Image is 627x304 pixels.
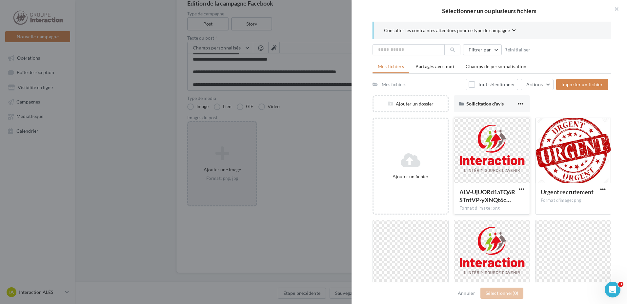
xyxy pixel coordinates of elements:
[459,205,524,211] div: Format d'image: png
[480,288,523,299] button: Sélectionner(0)
[561,82,603,87] span: Importer un fichier
[384,27,516,35] button: Consulter les contraintes attendues pour ce type de campagne
[541,188,594,196] span: Urgent recrutement
[526,82,543,87] span: Actions
[618,282,623,287] span: 3
[382,81,406,88] div: Mes fichiers
[415,64,454,69] span: Partagés avec moi
[378,64,404,69] span: Mes fichiers
[466,101,504,106] span: Sollicitation d'avis
[466,64,526,69] span: Champs de personnalisation
[466,79,518,90] button: Tout sélectionner
[521,79,554,90] button: Actions
[463,44,502,55] button: Filtrer par
[374,101,448,107] div: Ajouter un dossier
[384,27,510,34] span: Consulter les contraintes attendues pour ce type de campagne
[459,188,515,203] span: ALV-UjUORd1aTQ6RSTntVP-yXNQt6c8YWoad2wB5u8g1wqrfy-BpOg
[541,198,606,203] div: Format d'image: png
[376,173,445,180] div: Ajouter un fichier
[513,290,518,296] span: (0)
[362,8,617,14] h2: Sélectionner un ou plusieurs fichiers
[455,289,478,297] button: Annuler
[556,79,608,90] button: Importer un fichier
[502,46,533,54] button: Réinitialiser
[605,282,620,297] iframe: Intercom live chat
